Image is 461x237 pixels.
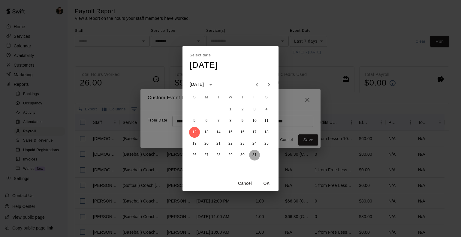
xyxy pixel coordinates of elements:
button: 31 [249,150,260,160]
button: 9 [237,115,248,126]
button: 19 [189,138,200,149]
button: 25 [261,138,272,149]
span: Sunday [189,91,200,103]
h4: [DATE] [190,60,218,70]
button: 5 [189,115,200,126]
span: Tuesday [213,91,224,103]
button: 24 [249,138,260,149]
span: Thursday [237,91,248,103]
button: OK [257,178,276,189]
button: 4 [261,104,272,115]
button: 23 [237,138,248,149]
button: 2 [237,104,248,115]
button: 18 [261,127,272,138]
button: 12 [189,127,200,138]
button: 1 [225,104,236,115]
button: 27 [201,150,212,160]
button: 14 [213,127,224,138]
button: 22 [225,138,236,149]
button: 11 [261,115,272,126]
button: 8 [225,115,236,126]
button: calendar view is open, switch to year view [206,79,216,90]
span: Friday [249,91,260,103]
button: 17 [249,127,260,138]
button: 21 [213,138,224,149]
button: 16 [237,127,248,138]
button: Cancel [235,178,255,189]
button: 26 [189,150,200,160]
button: 15 [225,127,236,138]
button: 10 [249,115,260,126]
button: 29 [225,150,236,160]
button: 6 [201,115,212,126]
span: Monday [201,91,212,103]
span: Select date [190,51,211,60]
button: 3 [249,104,260,115]
button: 7 [213,115,224,126]
button: 20 [201,138,212,149]
span: Saturday [261,91,272,103]
button: 13 [201,127,212,138]
button: 30 [237,150,248,160]
div: [DATE] [190,81,204,88]
span: Wednesday [225,91,236,103]
button: Previous month [251,79,263,91]
button: 28 [213,150,224,160]
button: Next month [263,79,275,91]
